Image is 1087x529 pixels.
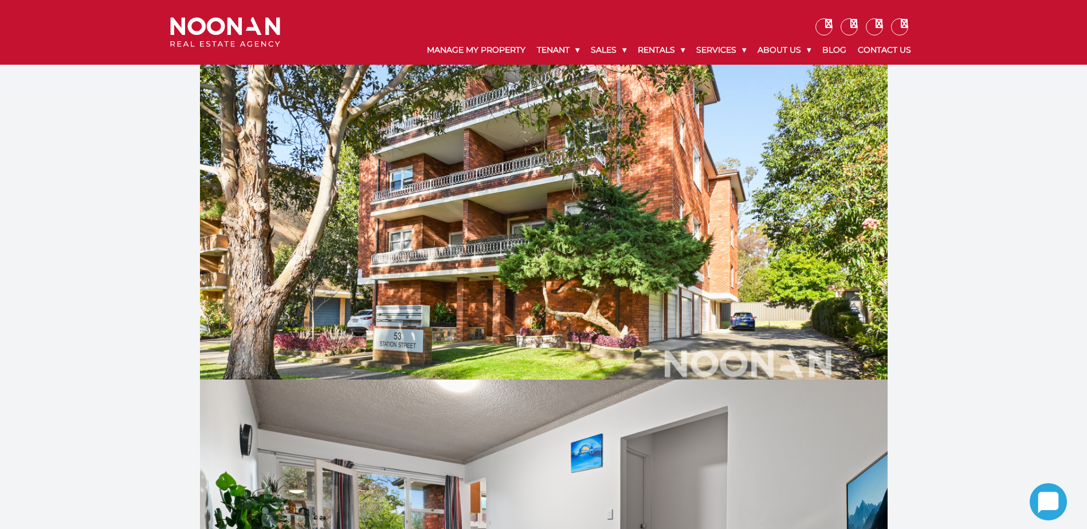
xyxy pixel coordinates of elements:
a: Contact Us [852,35,917,65]
a: Tenant [531,35,585,65]
a: About Us [752,35,817,65]
img: Noonan Real Estate Agency [170,17,280,48]
a: Manage My Property [421,35,531,65]
a: Blog [817,35,852,65]
a: Rentals [632,35,690,65]
a: Sales [585,35,632,65]
a: Services [690,35,752,65]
